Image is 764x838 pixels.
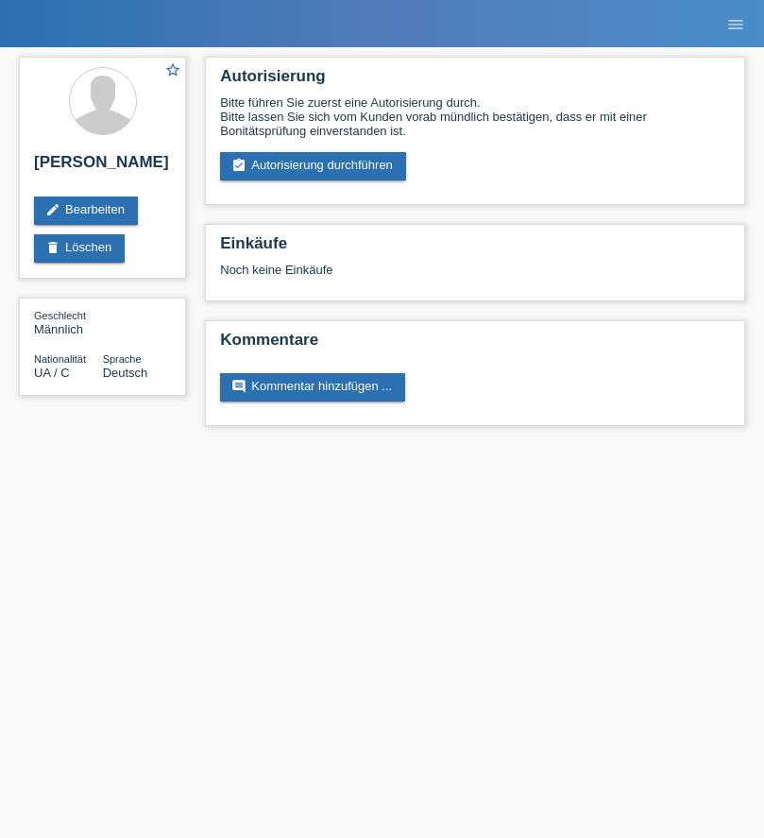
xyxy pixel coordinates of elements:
a: assignment_turned_inAutorisierung durchführen [220,152,406,180]
div: Noch keine Einkäufe [220,263,730,291]
i: assignment_turned_in [231,158,246,173]
a: deleteLöschen [34,234,125,263]
i: comment [231,379,246,394]
h2: Kommentare [220,331,730,359]
a: commentKommentar hinzufügen ... [220,373,405,402]
span: Sprache [103,353,142,365]
span: Deutsch [103,366,148,380]
a: star_border [164,61,181,81]
i: star_border [164,61,181,78]
i: menu [726,15,745,34]
span: Ukraine / C / 01.05.2021 [34,366,70,380]
span: Nationalität [34,353,86,365]
h2: Einkäufe [220,234,730,263]
div: Bitte führen Sie zuerst eine Autorisierung durch. Bitte lassen Sie sich vom Kunden vorab mündlich... [220,95,730,138]
i: delete [45,240,60,255]
a: editBearbeiten [34,197,138,225]
span: Geschlecht [34,310,86,321]
h2: Autorisierung [220,67,730,95]
a: menu [717,18,755,29]
h2: [PERSON_NAME] [34,153,171,181]
i: edit [45,202,60,217]
div: Männlich [34,308,103,336]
